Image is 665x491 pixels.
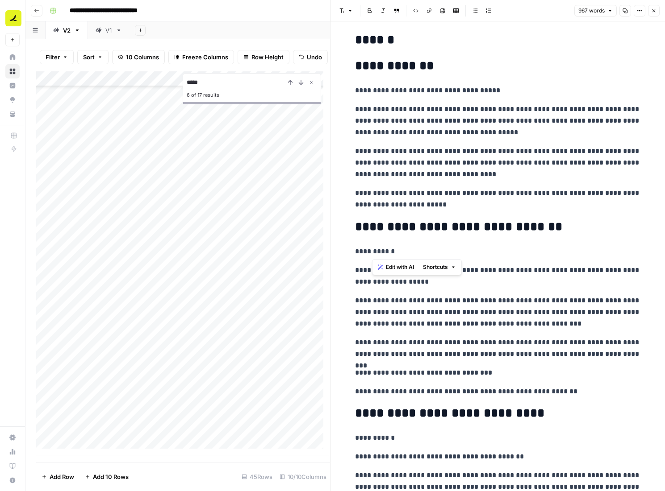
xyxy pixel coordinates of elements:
[293,50,328,64] button: Undo
[182,53,228,62] span: Freeze Columns
[40,50,74,64] button: Filter
[88,21,130,39] a: V1
[306,77,317,88] button: Close Search
[374,261,418,273] button: Edit with AI
[77,50,109,64] button: Sort
[5,459,20,473] a: Learning Hub
[46,21,88,39] a: V2
[5,93,20,107] a: Opportunities
[419,261,460,273] button: Shortcuts
[5,473,20,487] button: Help + Support
[276,470,330,484] div: 10/10 Columns
[5,50,20,64] a: Home
[307,53,322,62] span: Undo
[187,90,317,100] div: 6 of 17 results
[5,7,20,29] button: Workspace: Ramp
[50,472,74,481] span: Add Row
[251,53,284,62] span: Row Height
[386,263,414,271] span: Edit with AI
[79,470,134,484] button: Add 10 Rows
[5,107,20,121] a: Your Data
[5,64,20,78] a: Browse
[5,445,20,459] a: Usage
[105,26,112,35] div: V1
[63,26,71,35] div: V2
[238,50,289,64] button: Row Height
[46,53,60,62] span: Filter
[578,7,605,15] span: 967 words
[423,263,448,271] span: Shortcuts
[574,5,617,17] button: 967 words
[296,77,306,88] button: Next Result
[5,430,20,445] a: Settings
[168,50,234,64] button: Freeze Columns
[126,53,159,62] span: 10 Columns
[5,78,20,93] a: Insights
[112,50,165,64] button: 10 Columns
[238,470,276,484] div: 45 Rows
[93,472,129,481] span: Add 10 Rows
[83,53,95,62] span: Sort
[36,470,79,484] button: Add Row
[5,10,21,26] img: Ramp Logo
[285,77,296,88] button: Previous Result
